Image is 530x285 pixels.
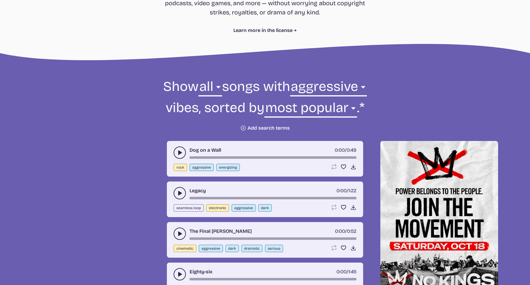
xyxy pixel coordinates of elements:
a: Legacy [190,187,206,194]
button: Favorite [340,164,347,170]
div: / [336,268,356,275]
div: / [335,228,356,235]
a: Dog on a Wall [190,146,221,154]
button: Loop [331,164,337,170]
button: play-pause toggle [174,146,186,159]
button: dark [225,245,239,252]
button: electronic [206,204,229,212]
select: genre [198,78,222,99]
button: aggressive [232,204,256,212]
button: Loop [331,204,337,210]
span: 1:45 [348,269,356,275]
button: cinematic [174,245,196,252]
a: Eighty-six [190,268,213,275]
button: aggressive [190,164,214,171]
button: aggressive [199,245,223,252]
span: 0:52 [347,228,356,234]
button: play-pause toggle [174,228,186,240]
button: serious [265,245,283,252]
button: dark [258,204,272,212]
div: song-time-bar [190,156,356,159]
span: timer [335,228,345,234]
a: The Final [PERSON_NAME] [190,228,252,235]
button: Favorite [340,204,347,210]
div: song-time-bar [190,197,356,199]
a: Learn more in the license [233,27,297,34]
div: song-time-bar [190,278,356,280]
button: rock [174,164,187,171]
button: Loop [331,245,337,251]
div: song-time-bar [190,237,356,240]
span: timer [336,269,347,275]
button: dramatic [241,245,263,252]
button: energizing [216,164,240,171]
span: 0:49 [347,147,356,153]
select: vibe [290,78,367,99]
form: Show songs with vibes, sorted by . [98,78,432,131]
button: seamless loop [174,204,204,212]
select: sorting [264,99,357,120]
button: play-pause toggle [174,187,186,199]
button: Add search terms [240,125,290,131]
span: 1:22 [348,188,356,193]
div: / [335,146,356,154]
span: timer [336,188,347,193]
span: timer [335,147,345,153]
button: Favorite [340,245,347,251]
button: play-pause toggle [174,268,186,280]
div: / [336,187,356,194]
